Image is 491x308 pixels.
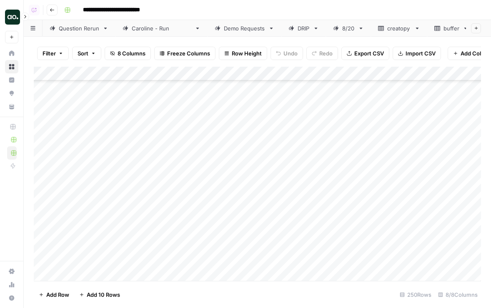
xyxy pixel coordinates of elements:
[115,20,208,37] a: [PERSON_NAME] - Run
[5,7,18,28] button: Workspace: Dillon Test
[326,20,371,37] a: 8/20
[371,20,427,37] a: creatopy
[342,24,355,33] div: 8/20
[435,288,481,301] div: 8/8 Columns
[5,47,18,60] a: Home
[443,24,459,33] div: buffer
[118,49,145,58] span: 8 Columns
[281,20,326,37] a: DRIP
[59,24,99,33] div: Question Rerun
[167,49,210,58] span: Freeze Columns
[396,288,435,301] div: 250 Rows
[427,20,476,37] a: buffer
[5,87,18,100] a: Opportunities
[5,73,18,87] a: Insights
[341,47,389,60] button: Export CSV
[43,20,115,37] a: Question Rerun
[393,47,441,60] button: Import CSV
[154,47,215,60] button: Freeze Columns
[5,265,18,278] a: Settings
[232,49,262,58] span: Row Height
[387,24,411,33] div: creatopy
[132,24,191,33] div: [PERSON_NAME] - Run
[406,49,436,58] span: Import CSV
[5,100,18,113] a: Your Data
[43,49,56,58] span: Filter
[72,47,101,60] button: Sort
[5,10,20,25] img: Dillon Test Logo
[354,49,384,58] span: Export CSV
[74,288,125,301] button: Add 10 Rows
[298,24,310,33] div: DRIP
[37,47,69,60] button: Filter
[5,291,18,305] button: Help + Support
[5,278,18,291] a: Usage
[87,290,120,299] span: Add 10 Rows
[319,49,333,58] span: Redo
[283,49,298,58] span: Undo
[78,49,88,58] span: Sort
[34,288,74,301] button: Add Row
[105,47,151,60] button: 8 Columns
[5,60,18,73] a: Browse
[306,47,338,60] button: Redo
[271,47,303,60] button: Undo
[208,20,281,37] a: Demo Requests
[46,290,69,299] span: Add Row
[224,24,265,33] div: Demo Requests
[219,47,267,60] button: Row Height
